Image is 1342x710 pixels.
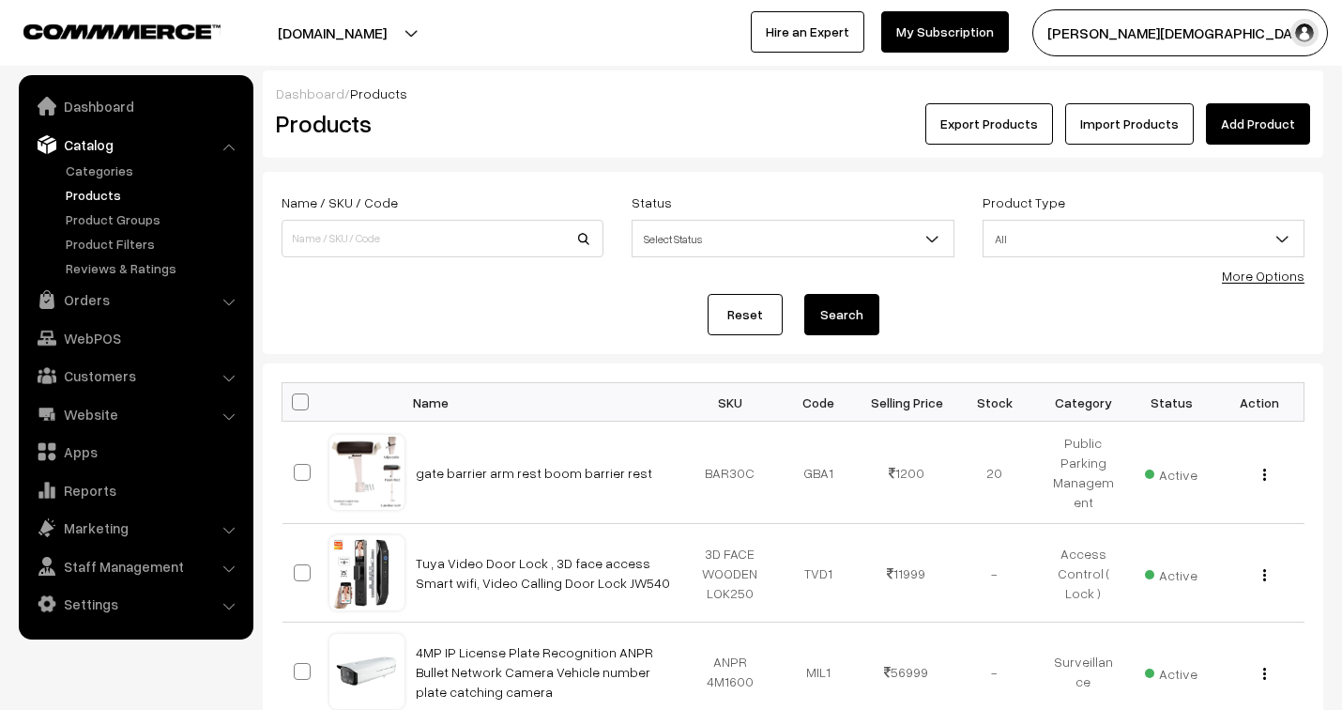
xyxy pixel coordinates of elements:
[1215,383,1304,422] th: Action
[804,294,879,335] button: Search
[61,161,247,180] a: Categories
[633,223,953,255] span: Select Status
[951,524,1039,623] td: -
[862,383,951,422] th: Selling Price
[23,321,247,355] a: WebPOS
[632,220,953,257] span: Select Status
[1206,103,1310,145] a: Add Product
[983,193,1065,212] label: Product Type
[881,11,1009,53] a: My Subscription
[350,85,407,101] span: Products
[416,465,652,481] a: gate barrier arm rest boom barrier rest
[1039,524,1127,623] td: Access Control ( Lock )
[1263,469,1266,481] img: Menu
[774,383,862,422] th: Code
[61,258,247,278] a: Reviews & Ratings
[23,19,188,41] a: COMMMERCE
[751,11,864,53] a: Hire an Expert
[61,234,247,254] a: Product Filters
[212,9,452,56] button: [DOMAIN_NAME]
[1127,383,1215,422] th: Status
[282,193,398,212] label: Name / SKU / Code
[951,422,1039,524] td: 20
[686,422,774,524] td: BAR30C
[61,209,247,229] a: Product Groups
[416,555,670,591] a: Tuya Video Door Lock , 3D face access Smart wifi, Video Calling Door Lock JW540
[925,103,1053,145] button: Export Products
[404,383,686,422] th: Name
[23,549,247,583] a: Staff Management
[951,383,1039,422] th: Stock
[632,193,672,212] label: Status
[984,223,1304,255] span: All
[276,109,602,138] h2: Products
[23,24,221,39] img: COMMMERCE
[686,524,774,623] td: 3D FACE WOODEN LOK250
[774,422,862,524] td: GBA1
[276,85,344,101] a: Dashboard
[23,511,247,545] a: Marketing
[1065,103,1194,145] a: Import Products
[23,89,247,123] a: Dashboard
[686,383,774,422] th: SKU
[23,359,247,393] a: Customers
[1039,383,1127,422] th: Category
[23,283,247,316] a: Orders
[23,473,247,507] a: Reports
[1263,668,1266,680] img: Menu
[862,524,951,623] td: 11999
[23,397,247,431] a: Website
[1145,561,1197,585] span: Active
[983,220,1304,257] span: All
[276,84,1310,103] div: /
[1222,268,1304,284] a: More Options
[1145,659,1197,684] span: Active
[862,422,951,524] td: 1200
[1145,460,1197,485] span: Active
[1263,569,1266,581] img: Menu
[61,185,247,205] a: Products
[23,587,247,621] a: Settings
[1290,19,1319,47] img: user
[23,128,247,162] a: Catalog
[774,524,862,623] td: TVD1
[708,294,783,335] a: Reset
[1039,422,1127,524] td: Public Parking Management
[1032,9,1328,56] button: [PERSON_NAME][DEMOGRAPHIC_DATA]
[23,435,247,469] a: Apps
[416,644,653,700] a: 4MP IP License Plate Recognition ANPR Bullet Network Camera Vehicle number plate catching camera
[282,220,603,257] input: Name / SKU / Code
